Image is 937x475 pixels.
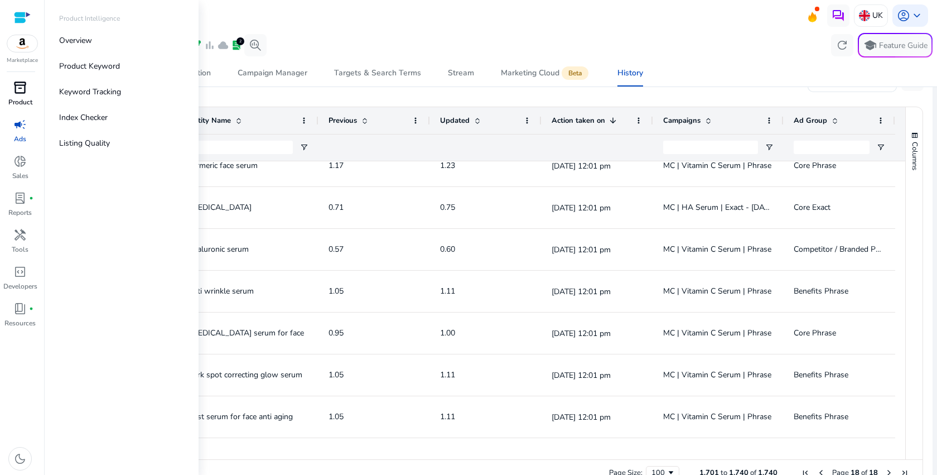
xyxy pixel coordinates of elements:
p: Reports [8,208,32,218]
span: Updated [440,116,470,126]
span: turmeric face serum [189,160,258,171]
p: [DATE] 12:01 pm [552,286,643,298]
span: 1.05 [329,411,344,422]
span: bar_chart [204,40,215,51]
span: Previous [329,116,357,126]
input: Entity Name Filter Input [189,141,293,154]
span: MC | Vitamin C Serum | Phrase [663,160,771,171]
div: 2 [236,37,244,45]
img: amazon.svg [7,35,37,52]
span: MC | Vitamin C Serum | Phrase [663,286,771,296]
span: search_insights [249,39,262,52]
span: cloud [218,40,229,51]
span: MC | Vitamin C Serum | Phrase [663,370,771,380]
div: Marketing Cloud [501,69,591,78]
button: Open Filter Menu [765,143,774,152]
p: [DATE] 12:01 pm [552,203,643,214]
span: Ad Group [794,116,827,126]
p: Developers [3,281,37,291]
span: Columns [910,142,920,170]
p: UK [872,6,883,25]
div: History [617,69,643,77]
span: 1.11 [440,411,455,422]
span: school [863,39,877,52]
span: Benefits Phrase [794,411,848,422]
span: lab_profile [231,40,242,51]
span: MC | Vitamin C Serum | Phrase [663,328,771,338]
span: code_blocks [13,265,27,279]
span: fiber_manual_record [29,196,33,200]
span: Benefits Phrase [794,370,848,380]
span: MC | HA Serum | Exact - [DATE] [663,202,775,213]
span: fiber_manual_record [29,306,33,311]
span: 1.05 [329,286,344,296]
div: Campaign Manager [238,69,307,77]
p: Feature Guide [879,40,928,51]
p: Product Intelligence [59,13,120,23]
span: Core Phrase [794,328,836,338]
p: Marketplace [7,56,38,65]
button: schoolFeature Guide [858,33,933,57]
span: 1.05 [329,370,344,380]
p: [DATE] 12:01 pm [552,161,643,172]
button: search_insights [244,34,267,56]
span: 0.95 [329,328,344,338]
span: donut_small [13,155,27,168]
span: Core Phrase [794,160,836,171]
p: Resources [4,318,36,328]
p: [DATE] 12:01 pm [552,328,643,339]
span: 1.00 [440,328,455,338]
p: Product [8,97,32,107]
span: [MEDICAL_DATA] [189,202,252,213]
span: inventory_2 [13,81,27,94]
p: Ads [14,134,26,144]
span: best serum for face anti aging [189,411,293,422]
p: Product Keyword [59,60,120,72]
span: account_circle [897,9,910,22]
span: hyaluronic serum [189,244,249,255]
span: keyboard_arrow_down [910,9,924,22]
span: Benefits Phrase [794,286,848,296]
span: MC | Vitamin C Serum | Phrase [663,411,771,422]
button: Open Filter Menu [876,143,885,152]
span: [MEDICAL_DATA] serum for face [189,328,304,338]
span: dark_mode [13,452,27,466]
p: Listing Quality [59,137,110,149]
p: Index Checker [59,112,108,123]
span: campaign [13,118,27,131]
span: MC | Vitamin C Serum | Phrase [663,244,771,255]
span: 0.60 [440,244,455,255]
p: Overview [59,35,92,46]
button: Open Filter Menu [300,143,308,152]
span: 1.11 [440,370,455,380]
span: 0.57 [329,244,344,255]
p: Keyword Tracking [59,86,121,98]
span: handyman [13,228,27,242]
span: 1.23 [440,160,455,171]
span: Core Exact [794,202,830,213]
span: lab_profile [13,191,27,205]
span: refresh [835,39,849,52]
span: Campaigns [663,116,701,126]
span: dark spot correcting glow serum [189,370,302,380]
input: Ad Group Filter Input [794,141,870,154]
p: Tools [12,244,28,255]
span: 1.11 [440,286,455,296]
div: Stream [448,69,474,77]
div: Targets & Search Terms [334,69,421,77]
span: book_4 [13,302,27,315]
p: [DATE] 12:01 pm [552,412,643,423]
span: 0.71 [329,202,344,213]
span: Action taken on [552,116,605,126]
p: [DATE] 12:01 pm [552,370,643,381]
span: Beta [562,66,588,80]
span: 0.75 [440,202,455,213]
span: Competitor / Branded Phrase [794,244,895,255]
button: refresh [831,34,853,56]
span: Entity Name [189,116,231,126]
img: uk.svg [859,10,870,21]
span: 1.17 [329,160,344,171]
p: [DATE] 12:01 pm [552,244,643,256]
p: Sales [12,171,28,181]
input: Campaigns Filter Input [663,141,758,154]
